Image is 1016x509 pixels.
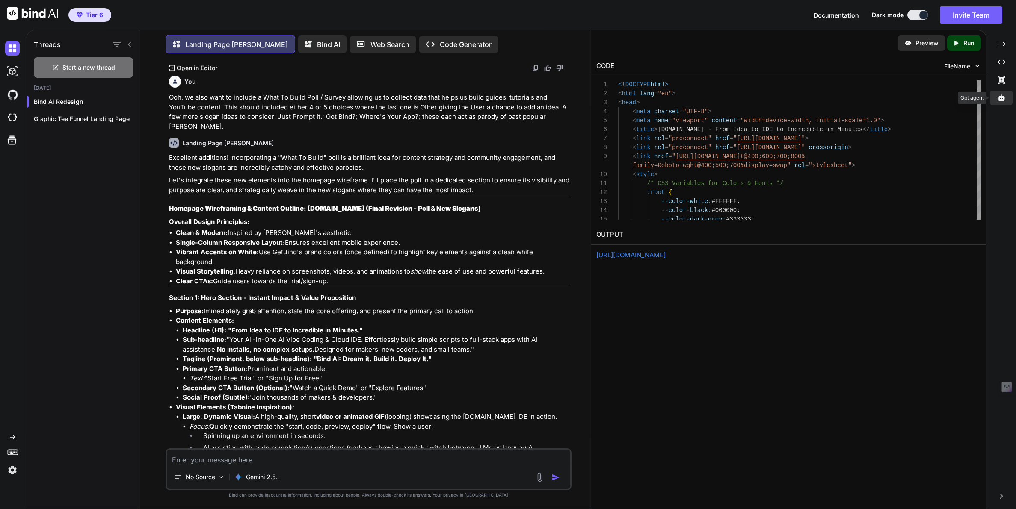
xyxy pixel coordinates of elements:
div: 7 [596,134,607,143]
div: 14 [596,206,607,215]
p: Bind Ai Redesign [34,97,140,106]
div: 10 [596,170,607,179]
span: Start a new thread [62,63,115,72]
a: [URL][DOMAIN_NAME] [596,251,666,259]
div: 5 [596,116,607,125]
span: < [633,153,636,160]
span: [URL][DOMAIN_NAME] [737,144,801,151]
span: "viewport" [672,117,708,124]
span: { [669,189,672,196]
img: darkChat [5,41,20,56]
strong: Clean & Modern: [176,229,228,237]
span: = [654,90,658,97]
strong: Visual Elements (Tabnine Inspiration): [176,403,294,411]
span: > [636,99,640,106]
p: Excellent additions! Incorporating a "What To Build" poll is a brilliant idea for content strateg... [169,153,569,172]
li: Spinning up an environment in seconds. [196,431,569,443]
span: "preconnect" [669,135,712,142]
span: [DOMAIN_NAME] - From Idea to IDE to Incredible in Min [658,126,848,133]
button: Documentation [814,11,859,20]
div: 8 [596,143,607,152]
div: 15 [596,215,607,224]
span: "en" [658,90,672,97]
img: icon [551,473,560,482]
div: 6 [596,125,607,134]
strong: "From Idea to IDE to Incredible in Minutes." [228,326,363,334]
li: "Join thousands of makers & developers." [183,393,569,403]
span: < [633,144,636,151]
span: #000000 [712,207,737,214]
span: " [733,144,737,151]
li: A high-quality, short (looping) showcasing the [DOMAIN_NAME] IDE in action. [183,412,569,489]
span: " [802,135,805,142]
span: = [669,117,672,124]
img: attachment [535,472,545,482]
span: rel [794,162,805,169]
span: meta [636,117,651,124]
strong: Single-Column Responsive Layout: [176,238,285,247]
img: githubDark [5,87,20,102]
span: < [633,117,636,124]
span: > [805,135,809,142]
span: link [636,135,651,142]
span: > [852,162,855,169]
p: Bind AI [317,39,340,50]
em: Text: [190,374,204,382]
span: " [802,144,805,151]
span: Tier 6 [86,11,103,19]
span: head [622,99,637,106]
span: content [712,117,737,124]
div: CODE [596,61,614,71]
strong: Overall Design Principles: [169,218,249,226]
span: [URL][DOMAIN_NAME] [737,135,801,142]
p: Ooh, we also want to include a What To Build Poll / Survey allowing us to collect data that helps... [169,93,569,131]
em: Focus: [190,422,210,430]
span: href [715,144,730,151]
span: title [636,126,654,133]
span: t@400;600;700;800& [741,153,805,160]
img: settings [5,463,20,477]
h6: You [184,77,196,86]
li: "Your All-in-One AI Vibe Coding & Cloud IDE. Effortlessly build simple scripts to full-stack apps... [183,335,569,354]
strong: Primary CTA Button: [183,365,247,373]
span: ; [751,216,755,223]
span: :root [647,189,665,196]
span: title [870,126,888,133]
span: = [805,162,809,169]
li: Immediately grab attention, state the core offering, and present the primary call to action. [176,306,569,316]
span: family=Roboto:wght@400;500;700&display=swap [633,162,787,169]
span: "preconnect" [669,144,712,151]
span: > [665,81,668,88]
img: cloudideIcon [5,110,20,125]
span: > [654,171,658,178]
strong: Headline (H1): [183,326,226,334]
span: link [636,153,651,160]
span: #333333 [726,216,751,223]
p: No Source [186,473,215,481]
span: Dark mode [872,11,904,19]
span: " [733,135,737,142]
span: rel [654,144,665,151]
span: "UTF-8" [683,108,708,115]
img: preview [904,39,912,47]
em: show [410,267,427,275]
span: href [715,135,730,142]
span: name [654,117,669,124]
span: html [622,90,637,97]
span: < [633,126,636,133]
span: > [654,126,658,133]
span: > [888,126,891,133]
div: 9 [596,152,607,161]
h2: OUTPUT [591,225,986,245]
div: 13 [596,197,607,206]
div: 12 [596,188,607,197]
div: Gpt agent [958,92,986,104]
p: Web Search [370,39,409,50]
span: --color-dark-grey: [661,216,726,223]
span: FileName [944,62,970,71]
span: = [679,108,683,115]
span: > [708,108,711,115]
div: 3 [596,98,607,107]
li: Ensures excellent mobile experience. [176,238,569,248]
li: Prominent and actionable. [183,364,569,383]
